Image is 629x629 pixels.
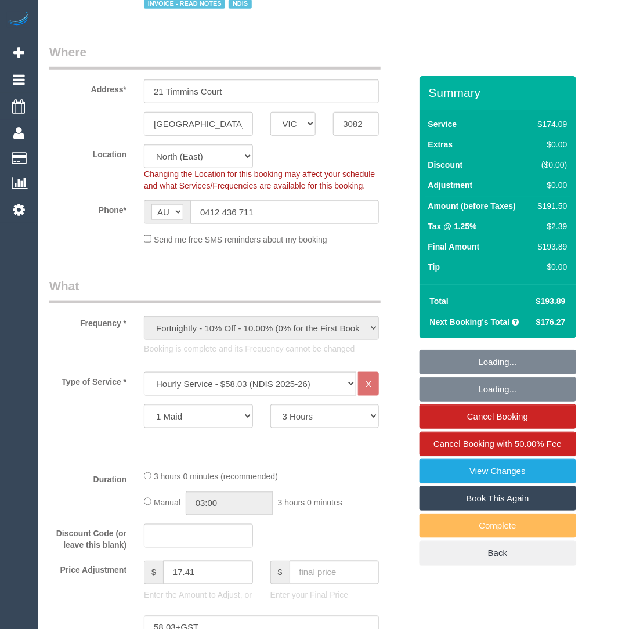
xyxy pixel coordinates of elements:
label: Duration [41,470,135,486]
label: Discount Code (or leave this blank) [41,524,135,551]
label: Frequency * [41,313,135,329]
label: Final Amount [428,241,480,252]
legend: What [49,277,381,303]
div: $0.00 [533,139,567,150]
input: final price [290,561,379,584]
strong: Total [430,297,449,306]
span: $ [144,561,163,584]
span: $ [270,561,290,584]
a: Cancel Booking with 50.00% Fee [420,432,576,456]
label: Location [41,144,135,160]
a: Cancel Booking [420,404,576,429]
label: Tax @ 1.25% [428,220,477,232]
a: View Changes [420,459,576,483]
span: Manual [154,498,180,507]
p: Booking is complete and its Frequency cannot be changed [144,343,379,355]
input: Suburb* [144,112,253,136]
label: Amount (before Taxes) [428,200,516,212]
label: Price Adjustment [41,561,135,576]
div: $174.09 [533,118,567,130]
a: Back [420,541,576,565]
span: $176.27 [536,317,566,327]
label: Extras [428,139,453,150]
div: $193.89 [533,241,567,252]
strong: Next Booking's Total [430,317,510,327]
span: $193.89 [536,297,566,306]
img: Automaid Logo [7,12,30,28]
input: Phone* [190,200,379,224]
div: $191.50 [533,200,567,212]
label: Phone* [41,200,135,216]
div: $2.39 [533,220,567,232]
span: Send me free SMS reminders about my booking [154,235,327,244]
a: Book This Again [420,486,576,511]
div: $0.00 [533,261,567,273]
label: Type of Service * [41,372,135,388]
span: Changing the Location for this booking may affect your schedule and what Services/Frequencies are... [144,169,375,190]
div: ($0.00) [533,159,567,171]
span: Cancel Booking with 50.00% Fee [433,439,562,449]
input: Post Code* [333,112,379,136]
p: Enter your Final Price [270,590,379,601]
label: Adjustment [428,179,473,191]
span: 3 hours 0 minutes (recommended) [154,472,278,482]
label: Tip [428,261,440,273]
label: Address* [41,79,135,95]
h3: Summary [429,86,570,99]
label: Service [428,118,457,130]
p: Enter the Amount to Adjust, or [144,590,253,601]
div: $0.00 [533,179,567,191]
span: 3 hours 0 minutes [278,498,342,507]
legend: Where [49,44,381,70]
label: Discount [428,159,463,171]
